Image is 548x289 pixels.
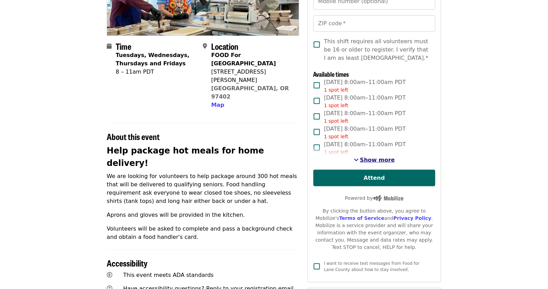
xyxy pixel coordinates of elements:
[324,134,349,139] span: 1 spot left
[324,140,406,156] span: [DATE] 8:00am–11:00am PDT
[211,102,224,108] span: Map
[394,215,432,221] a: Privacy Policy
[107,130,160,142] span: About this event
[324,37,430,62] span: This shift requires all volunteers must be 16 or older to register. I verify that I am as least [...
[324,109,406,125] span: [DATE] 8:00am–11:00am PDT
[107,272,112,278] i: universal-access icon
[211,52,276,67] strong: FOOD For [GEOGRAPHIC_DATA]
[313,207,435,251] div: By clicking the button above, you agree to Mobilize's and . Mobilize is a service provider and wi...
[107,144,299,169] h2: Help package hot meals for home delivery!
[107,257,148,269] span: Accessibility
[211,68,293,84] div: [STREET_ADDRESS][PERSON_NAME]
[203,43,207,49] i: map-marker-alt icon
[313,15,435,32] input: ZIP code
[123,272,214,278] span: This event meets ADA standards
[313,170,435,186] button: Attend
[360,157,395,163] span: Show more
[339,215,385,221] a: Terms of Service
[211,40,238,52] span: Location
[345,195,404,201] span: Powered by
[324,78,406,94] span: [DATE] 8:00am–11:00am PDT
[324,103,349,108] span: 1 spot left
[116,68,197,76] div: 8 – 11am PDT
[211,85,289,100] a: [GEOGRAPHIC_DATA], OR 97402
[324,118,349,124] span: 1 spot left
[373,195,404,202] img: Powered by Mobilize
[116,52,189,67] strong: Tuesdays, Wednesdays, Thursdays and Fridays
[107,211,299,219] p: Aprons and gloves will be provided in the kitchen.
[107,43,112,49] i: calendar icon
[324,149,349,155] span: 1 spot left
[324,261,420,272] span: I want to receive text messages from Food for Lane County about how to stay involved.
[107,225,299,241] p: Volunteers will be asked to complete and pass a background check and obtain a food handler's card.
[116,40,131,52] span: Time
[211,101,224,109] button: Map
[354,156,395,164] button: See more timeslots
[313,69,349,78] span: Available times
[324,94,406,109] span: [DATE] 8:00am–11:00am PDT
[107,172,299,205] p: We are looking for volunteers to help package around 300 hot meals that will be delivered to qual...
[324,125,406,140] span: [DATE] 8:00am–11:00am PDT
[324,87,349,93] span: 1 spot left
